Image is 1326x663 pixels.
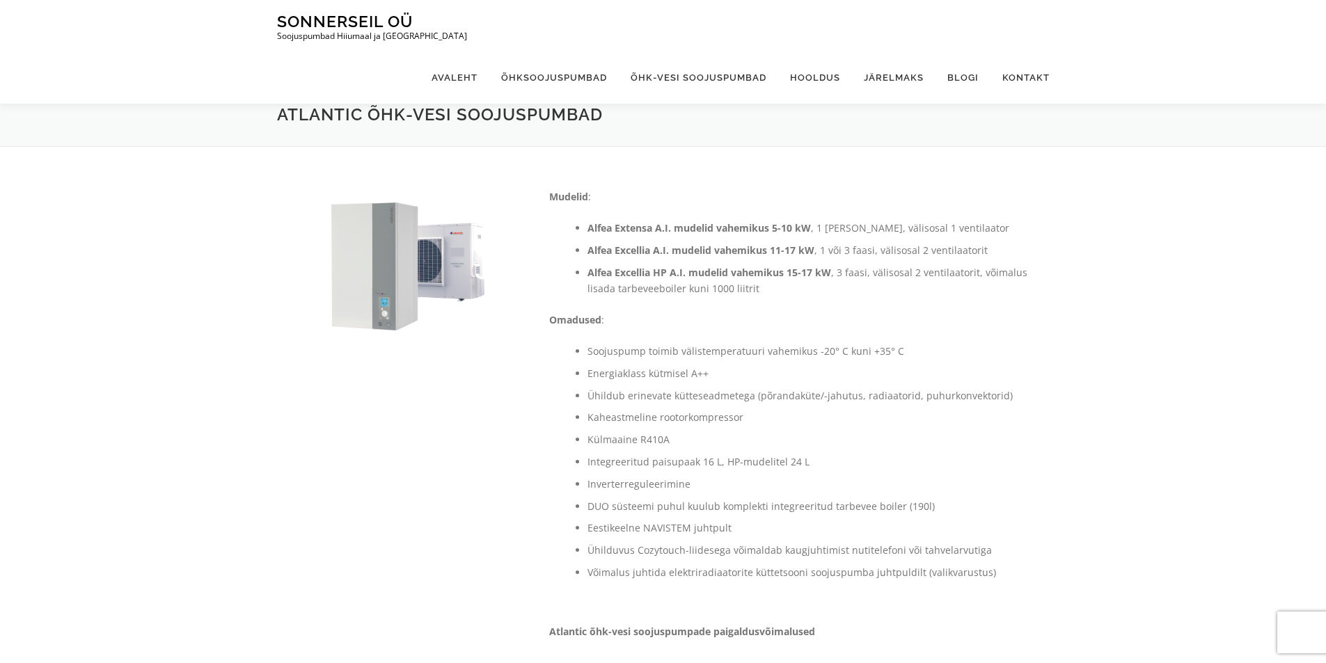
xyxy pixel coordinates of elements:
strong: Alfea Excellia A.I. mudelid vahemikus 11-17 kW [587,243,814,257]
li: Energiaklass kütmisel A++ [587,365,1032,382]
strong: Mudelid [549,190,588,203]
li: , 3 faasi, välisosal 2 ventilaatorit, võimalus lisada tarbeveeboiler kuni 1000 liitrit [587,264,1032,298]
li: Ühilduvus Cozytouch-liidesega võimaldab kaugjuhtimist nutitelefoni või tahvelarvutiga [587,542,1032,559]
li: Võimalus juhtida elektriradiaatorite küttetsooni soojuspumba juhtpuldilt (valikvarustus) [587,564,1032,581]
a: Avaleht [420,51,489,104]
a: Õhksoojuspumbad [489,51,619,104]
strong: Omadused [549,313,601,326]
h1: Atlantic õhk-vesi soojuspumbad [277,104,1050,125]
a: Blogi [936,51,990,104]
strong: Alfea Excellia HP A.I. mudelid vahemikus 15-17 kW [587,266,831,279]
li: DUO süsteemi puhul kuulub komplekti integreeritud tarbevee boiler (190l) [587,498,1032,515]
strong: Atlantic õhk-vesi soojuspumpade paigaldusvõimalused [549,625,815,638]
p: : [549,189,1032,205]
strong: Alfea Extensa A.I. mudelid vahemikus 5-10 kW [587,221,811,234]
li: Külmaaine R410A [587,431,1032,448]
li: Ühildub erinevate kütteseadmetega (põrandaküte/-jahutus, radiaatorid, puhurkonvektorid) [587,388,1032,404]
li: , 1 [PERSON_NAME], välisosal 1 ventilaator [587,220,1032,237]
li: , 1 või 3 faasi, välisosal 2 ventilaatorit [587,242,1032,259]
a: Õhk-vesi soojuspumbad [619,51,778,104]
li: Kaheastmeline rootorkompressor [587,409,1032,426]
li: Eestikeelne NAVISTEM juhtpult [587,520,1032,536]
p: Soojuspumbad Hiiumaal ja [GEOGRAPHIC_DATA] [277,31,467,41]
a: Sonnerseil OÜ [277,12,413,31]
li: Integreeritud paisupaak 16 L, HP-mudelitel 24 L [587,454,1032,470]
a: Hooldus [778,51,852,104]
p: : [549,312,1032,328]
a: Järelmaks [852,51,936,104]
li: Inverterreguleerimine [587,476,1032,493]
li: Soojuspump toimib välistemperatuuri vahemikus -20° C kuni +35° C [587,343,1032,360]
img: Atlantic Alfea Excellia [294,189,522,340]
a: Kontakt [990,51,1050,104]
